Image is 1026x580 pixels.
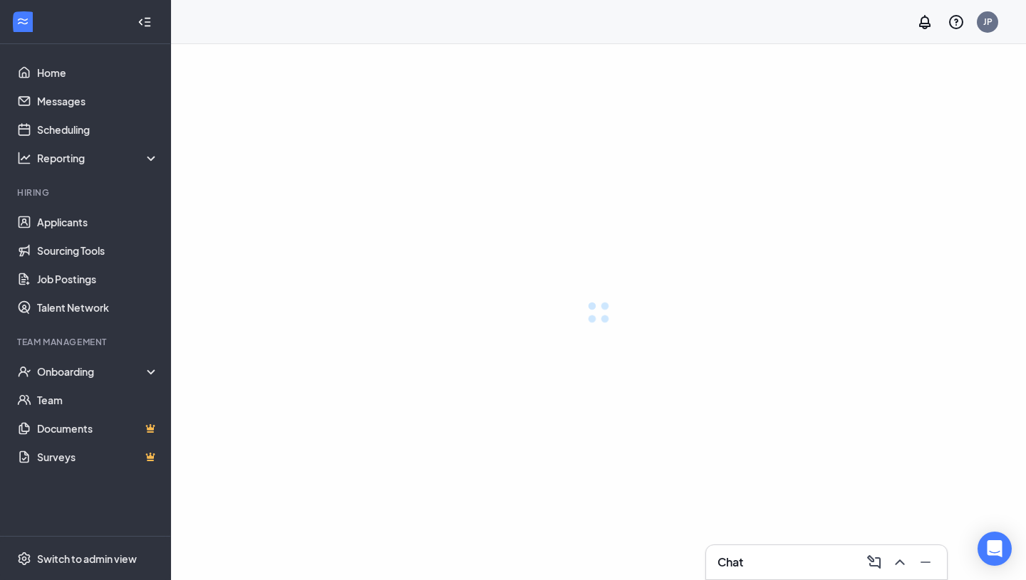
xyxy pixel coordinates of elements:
[37,265,159,293] a: Job Postings
[37,151,160,165] div: Reporting
[917,554,934,571] svg: Minimize
[861,551,884,574] button: ComposeMessage
[37,414,159,443] a: DocumentsCrown
[948,14,965,31] svg: QuestionInfo
[37,115,159,144] a: Scheduling
[37,87,159,115] a: Messages
[37,58,159,87] a: Home
[37,386,159,414] a: Team
[37,293,159,322] a: Talent Network
[138,15,152,29] svg: Collapse
[916,14,933,31] svg: Notifications
[16,14,30,28] svg: WorkstreamLogo
[37,443,159,471] a: SurveysCrown
[37,236,159,265] a: Sourcing Tools
[978,532,1012,566] div: Open Intercom Messenger
[17,552,31,566] svg: Settings
[983,16,993,28] div: JP
[37,552,137,566] div: Switch to admin view
[17,186,156,199] div: Hiring
[37,208,159,236] a: Applicants
[17,364,31,379] svg: UserCheck
[17,151,31,165] svg: Analysis
[17,336,156,348] div: Team Management
[913,551,936,574] button: Minimize
[891,554,908,571] svg: ChevronUp
[866,554,883,571] svg: ComposeMessage
[37,364,160,379] div: Onboarding
[717,554,743,570] h3: Chat
[887,551,910,574] button: ChevronUp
